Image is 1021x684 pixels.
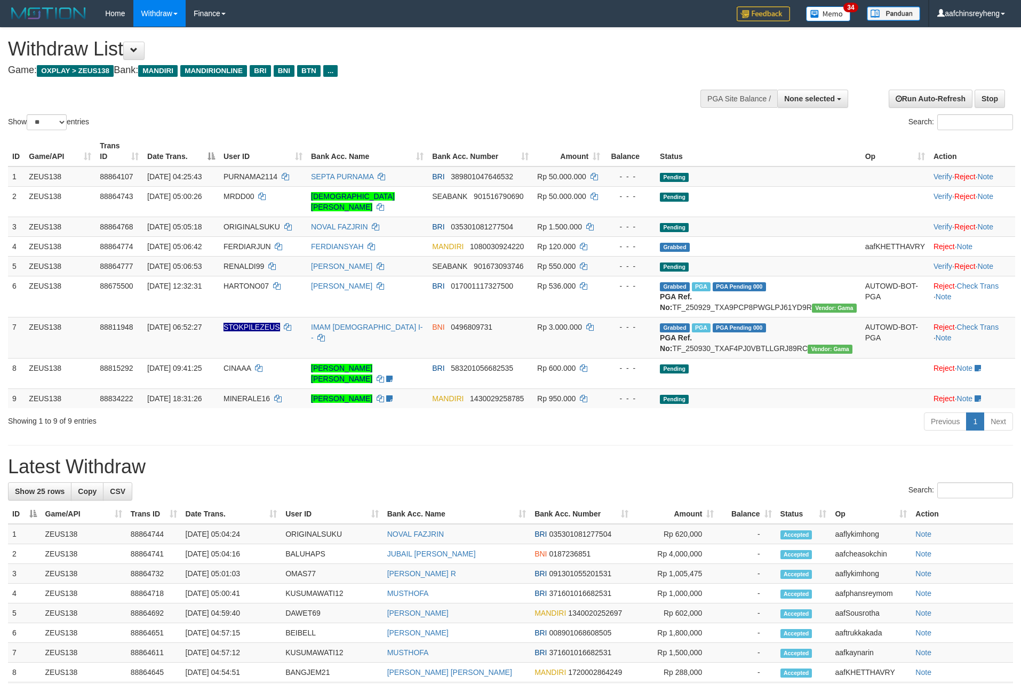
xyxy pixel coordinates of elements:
[100,394,133,403] span: 88834222
[535,550,547,558] span: BNI
[8,317,25,358] td: 7
[274,65,294,77] span: BNI
[936,292,952,301] a: Note
[977,172,993,181] a: Note
[656,276,861,317] td: TF_250929_TXA9PCP8PWGLPJ61YD9R
[929,217,1015,236] td: · ·
[41,643,126,663] td: ZEUS138
[8,38,670,60] h1: Withdraw List
[831,603,911,623] td: aafSousrotha
[656,317,861,358] td: TF_250930_TXAF4PJ0VBTLLGRJ89RC
[954,172,976,181] a: Reject
[147,262,202,271] span: [DATE] 05:06:53
[387,629,449,637] a: [PERSON_NAME]
[660,395,689,404] span: Pending
[8,256,25,276] td: 5
[609,261,651,272] div: - - -
[929,358,1015,388] td: ·
[929,166,1015,187] td: · ·
[41,564,126,584] td: ZEUS138
[147,323,202,331] span: [DATE] 06:52:27
[100,282,133,290] span: 88675500
[966,412,984,431] a: 1
[633,564,718,584] td: Rp 1,005,475
[537,394,576,403] span: Rp 950.000
[78,487,97,496] span: Copy
[100,262,133,271] span: 88864777
[147,222,202,231] span: [DATE] 05:05:18
[568,609,622,617] span: Copy 1340020252697 to clipboard
[41,544,126,564] td: ZEUS138
[8,186,25,217] td: 2
[100,172,133,181] span: 88864107
[25,358,95,388] td: ZEUS138
[908,482,1013,498] label: Search:
[8,358,25,388] td: 8
[915,569,931,578] a: Note
[432,394,464,403] span: MANDIRI
[181,584,282,603] td: [DATE] 05:00:41
[915,629,931,637] a: Note
[861,236,929,256] td: aafKHETTHAVRY
[954,222,976,231] a: Reject
[660,323,690,332] span: Grabbed
[224,282,269,290] span: HARTONO07
[633,524,718,544] td: Rp 620,000
[8,411,418,426] div: Showing 1 to 9 of 9 entries
[718,584,776,603] td: -
[387,569,456,578] a: [PERSON_NAME] R
[181,564,282,584] td: [DATE] 05:01:03
[924,412,967,431] a: Previous
[224,364,251,372] span: CINAAA
[8,136,25,166] th: ID
[934,172,952,181] a: Verify
[929,136,1015,166] th: Action
[25,217,95,236] td: ZEUS138
[984,412,1013,431] a: Next
[181,623,282,643] td: [DATE] 04:57:15
[957,242,973,251] a: Note
[633,623,718,643] td: Rp 1,800,000
[25,276,95,317] td: ZEUS138
[633,544,718,564] td: Rp 4,000,000
[470,242,524,251] span: Copy 1080030924220 to clipboard
[281,603,382,623] td: DAWET69
[718,643,776,663] td: -
[915,609,931,617] a: Note
[911,504,1013,524] th: Action
[126,584,181,603] td: 88864718
[660,292,692,312] b: PGA Ref. No:
[323,65,338,77] span: ...
[8,623,41,643] td: 6
[660,193,689,202] span: Pending
[27,114,67,130] select: Showentries
[100,364,133,372] span: 88815292
[977,262,993,271] a: Note
[387,530,444,538] a: NOVAL FAZJRIN
[954,262,976,271] a: Reject
[387,609,449,617] a: [PERSON_NAME]
[692,282,711,291] span: Marked by aaftrukkakada
[8,643,41,663] td: 7
[535,589,547,598] span: BRI
[8,663,41,682] td: 8
[549,550,591,558] span: Copy 0187236851 to clipboard
[224,172,277,181] span: PURNAMA2114
[281,504,382,524] th: User ID: activate to sort column ascending
[831,584,911,603] td: aafphansreymom
[100,192,133,201] span: 88864743
[633,643,718,663] td: Rp 1,500,000
[831,564,911,584] td: aaflykimhong
[100,222,133,231] span: 88864768
[937,114,1013,130] input: Search:
[224,394,270,403] span: MINERALE16
[861,136,929,166] th: Op: activate to sort column ascending
[281,544,382,564] td: BALUHAPS
[432,172,444,181] span: BRI
[537,364,576,372] span: Rp 600.000
[224,262,264,271] span: RENALDI99
[25,236,95,256] td: ZEUS138
[609,281,651,291] div: - - -
[954,192,976,201] a: Reject
[224,222,280,231] span: ORIGINALSUKU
